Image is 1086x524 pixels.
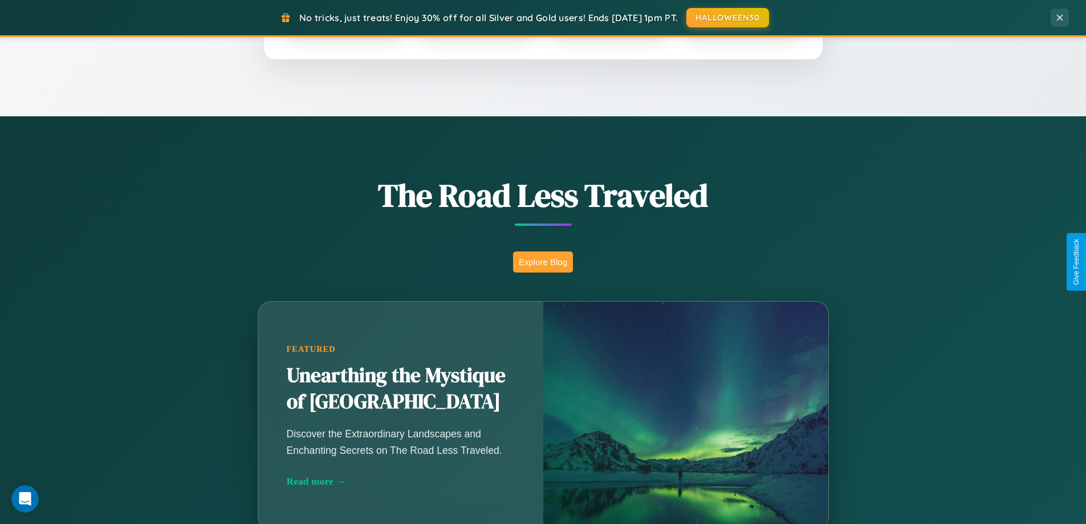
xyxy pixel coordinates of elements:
iframe: Intercom live chat [11,485,39,513]
p: Discover the Extraordinary Landscapes and Enchanting Secrets on The Road Less Traveled. [287,426,515,458]
div: Featured [287,344,515,354]
h2: Unearthing the Mystique of [GEOGRAPHIC_DATA] [287,363,515,415]
span: No tricks, just treats! Enjoy 30% off for all Silver and Gold users! Ends [DATE] 1pm PT. [299,12,678,23]
div: Give Feedback [1072,239,1080,285]
button: Explore Blog [513,251,573,273]
h1: The Road Less Traveled [201,173,885,217]
button: HALLOWEEN30 [686,8,769,27]
div: Read more → [287,476,515,488]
